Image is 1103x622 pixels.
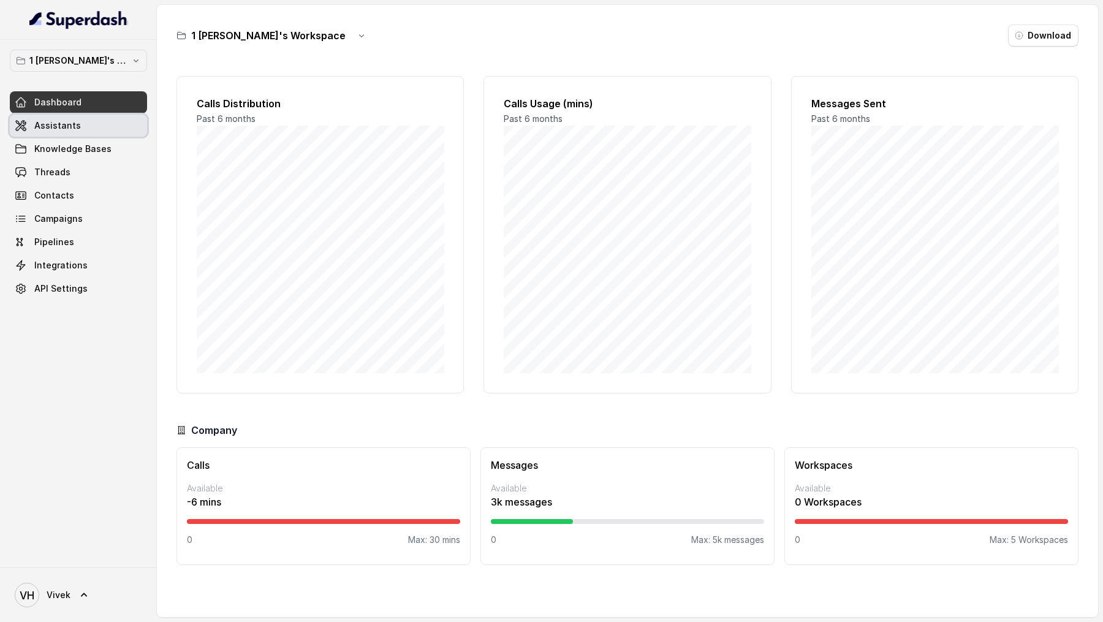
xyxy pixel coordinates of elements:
[795,482,1068,495] p: Available
[10,208,147,230] a: Campaigns
[34,166,70,178] span: Threads
[795,458,1068,472] h3: Workspaces
[811,96,1058,111] h2: Messages Sent
[20,589,34,602] text: VH
[187,495,460,509] p: -6 mins
[34,213,83,225] span: Campaigns
[408,534,460,546] p: Max: 30 mins
[10,161,147,183] a: Threads
[10,278,147,300] a: API Settings
[10,231,147,253] a: Pipelines
[187,482,460,495] p: Available
[187,534,192,546] p: 0
[795,534,800,546] p: 0
[29,53,127,68] p: 1 [PERSON_NAME]'s Workspace
[34,283,88,295] span: API Settings
[197,96,444,111] h2: Calls Distribution
[491,482,764,495] p: Available
[1008,25,1078,47] button: Download
[34,236,74,248] span: Pipelines
[10,50,147,72] button: 1 [PERSON_NAME]'s Workspace
[691,534,764,546] p: Max: 5k messages
[34,96,81,108] span: Dashboard
[811,113,870,124] span: Past 6 months
[34,259,88,271] span: Integrations
[10,254,147,276] a: Integrations
[990,534,1068,546] p: Max: 5 Workspaces
[795,495,1068,509] p: 0 Workspaces
[10,91,147,113] a: Dashboard
[10,184,147,207] a: Contacts
[34,189,74,202] span: Contacts
[504,96,751,111] h2: Calls Usage (mins)
[47,589,70,601] span: Vivek
[34,119,81,132] span: Assistants
[491,458,764,472] h3: Messages
[10,578,147,612] a: Vivek
[504,113,563,124] span: Past 6 months
[29,10,128,29] img: light.svg
[187,458,460,472] h3: Calls
[197,113,256,124] span: Past 6 months
[491,495,764,509] p: 3k messages
[191,423,237,438] h3: Company
[191,28,346,43] h3: 1 [PERSON_NAME]'s Workspace
[491,534,496,546] p: 0
[10,138,147,160] a: Knowledge Bases
[10,115,147,137] a: Assistants
[34,143,112,155] span: Knowledge Bases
